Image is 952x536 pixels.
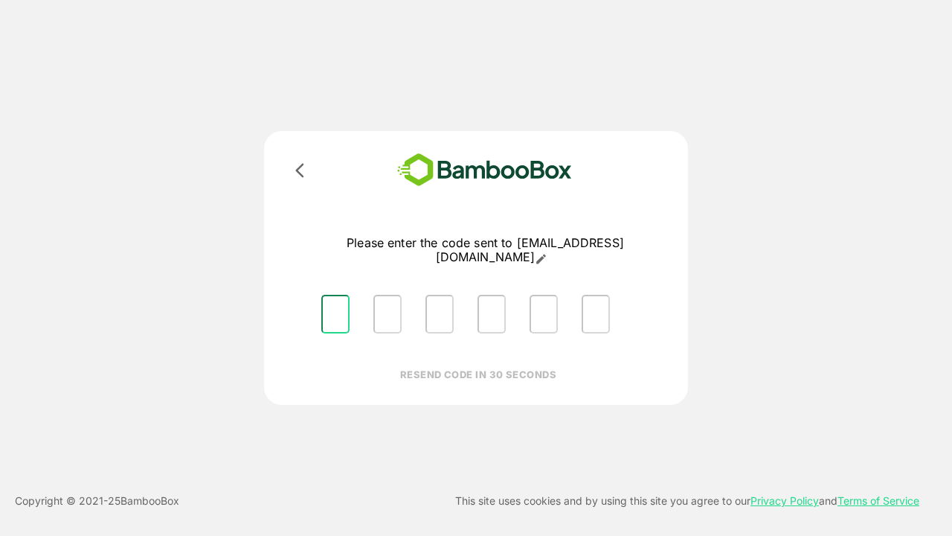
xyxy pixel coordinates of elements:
input: Please enter OTP character 4 [477,295,506,334]
input: Please enter OTP character 2 [373,295,402,334]
p: This site uses cookies and by using this site you agree to our and [455,492,919,510]
a: Terms of Service [837,494,919,507]
a: Privacy Policy [750,494,819,507]
input: Please enter OTP character 1 [321,295,350,334]
input: Please enter OTP character 6 [582,295,610,334]
input: Please enter OTP character 5 [530,295,558,334]
p: Please enter the code sent to [EMAIL_ADDRESS][DOMAIN_NAME] [309,236,661,265]
input: Please enter OTP character 3 [425,295,454,334]
p: Copyright © 2021- 25 BambooBox [15,492,179,510]
img: bamboobox [376,149,594,191]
